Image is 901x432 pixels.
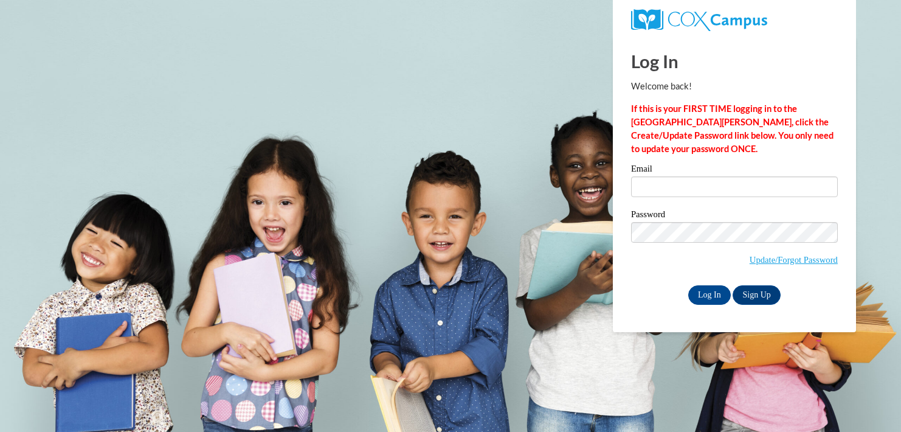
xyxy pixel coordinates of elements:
label: Email [631,164,838,176]
img: COX Campus [631,9,767,31]
h1: Log In [631,49,838,74]
a: Sign Up [733,285,780,305]
p: Welcome back! [631,80,838,93]
strong: If this is your FIRST TIME logging in to the [GEOGRAPHIC_DATA][PERSON_NAME], click the Create/Upd... [631,103,834,154]
input: Log In [688,285,731,305]
label: Password [631,210,838,222]
a: COX Campus [631,9,838,31]
a: Update/Forgot Password [750,255,838,265]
